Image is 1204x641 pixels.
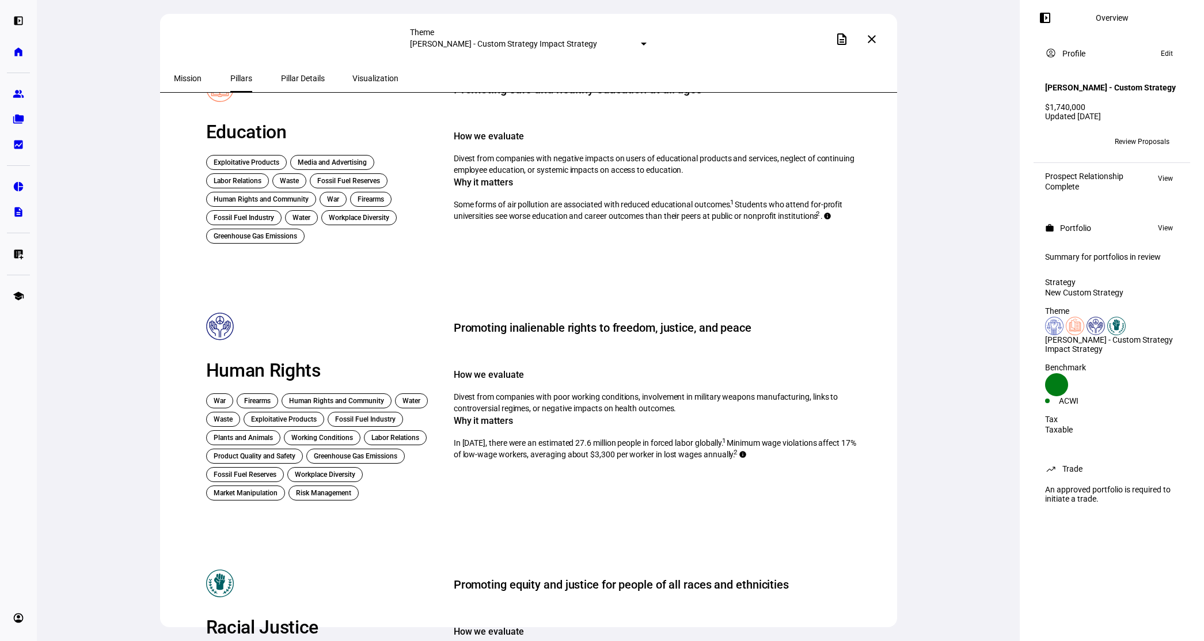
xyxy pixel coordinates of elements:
[1152,221,1179,235] button: View
[1062,49,1085,58] div: Profile
[206,570,234,597] img: Pillar icon
[1045,363,1179,372] div: Benchmark
[206,616,440,639] div: Racial Justice
[1045,103,1179,112] div: $1,740,000
[13,88,24,100] eth-mat-symbol: group
[865,32,879,46] mat-icon: close
[1045,425,1179,434] div: Taxable
[1045,335,1179,354] div: [PERSON_NAME] - Custom Strategy Impact Strategy
[206,313,234,340] img: Pillar icon
[13,248,24,260] eth-mat-symbol: list_alt_add
[320,192,347,207] div: War
[1045,278,1179,287] div: Strategy
[1161,47,1173,60] span: Edit
[13,113,24,125] eth-mat-symbol: folder_copy
[206,229,305,244] div: Greenhouse Gas Emissions
[1059,396,1112,405] div: ACWI
[310,173,388,188] div: Fossil Fuel Reserves
[1152,172,1179,185] button: View
[13,181,24,192] eth-mat-symbol: pie_chart
[306,449,405,464] div: Greenhouse Gas Emissions
[13,290,24,302] eth-mat-symbol: school
[206,155,287,170] div: Exploitative Products
[454,130,857,143] div: How we evaluate
[1045,172,1123,181] div: Prospect Relationship
[1106,132,1179,151] button: Review Proposals
[1045,182,1123,191] div: Complete
[1050,138,1059,146] span: KK
[288,486,359,500] div: Risk Management
[1066,317,1084,335] img: education.colored.svg
[281,74,325,82] span: Pillar Details
[7,200,30,223] a: description
[13,15,24,26] eth-mat-symbol: left_panel_open
[823,211,837,225] mat-icon: info
[1045,306,1179,316] div: Theme
[1038,480,1186,508] div: An approved portfolio is required to initiate a trade.
[454,438,856,459] span: In [DATE], there were an estimated 27.6 million people in forced labor globally. Minimum wage vio...
[1045,463,1057,475] mat-icon: trending_up
[1045,223,1054,233] mat-icon: work
[1045,47,1179,60] eth-panel-overview-card-header: Profile
[835,32,849,46] mat-icon: description
[7,108,30,131] a: folder_copy
[1096,13,1129,22] div: Overview
[395,393,428,408] div: Water
[1115,132,1169,151] span: Review Proposals
[730,198,734,206] sup: 1
[328,412,403,427] div: Fossil Fuel Industry
[237,393,278,408] div: Firearms
[739,450,753,464] mat-icon: info
[1155,47,1179,60] button: Edit
[1060,223,1091,233] div: Portfolio
[454,576,789,593] div: Promoting equity and justice for people of all races and ethnicities
[287,467,363,482] div: Workplace Diversity
[206,210,282,225] div: Fossil Fuel Industry
[1045,415,1179,424] div: Tax
[1045,221,1179,235] eth-panel-overview-card-header: Portfolio
[1045,317,1064,335] img: democracy.colored.svg
[282,393,392,408] div: Human Rights and Community
[1107,317,1126,335] img: racialJustice.colored.svg
[7,175,30,198] a: pie_chart
[1038,11,1052,25] mat-icon: left_panel_open
[13,206,24,218] eth-mat-symbol: description
[206,173,269,188] div: Labor Relations
[206,192,316,207] div: Human Rights and Community
[1045,288,1179,297] div: New Custom Strategy
[206,486,285,500] div: Market Manipulation
[7,133,30,156] a: bid_landscape
[1045,83,1176,92] h4: [PERSON_NAME] - Custom Strategy
[285,210,318,225] div: Water
[272,173,306,188] div: Waste
[1087,317,1105,335] img: humanRights.colored.svg
[13,139,24,150] eth-mat-symbol: bid_landscape
[290,155,374,170] div: Media and Advertising
[321,210,397,225] div: Workplace Diversity
[1062,464,1083,473] div: Trade
[206,120,440,143] div: Education
[454,154,854,175] span: Divest from companies with negative impacts on users of educational products and services, neglec...
[206,449,303,464] div: Product Quality and Safety
[1158,172,1173,185] span: View
[1045,252,1179,261] div: Summary for portfolios in review
[230,74,252,82] span: Pillars
[7,40,30,63] a: home
[454,368,857,382] div: How we evaluate
[454,200,842,221] span: Some forms of air pollution are associated with reduced educational outcomes. Students who attend...
[454,320,751,336] div: Promoting inalienable rights to freedom, justice, and peace
[244,412,324,427] div: Exploitative Products
[410,28,646,37] div: Theme
[13,46,24,58] eth-mat-symbol: home
[206,359,440,382] div: Human Rights
[174,74,202,82] span: Mission
[206,412,240,427] div: Waste
[206,430,280,445] div: Plants and Animals
[454,176,857,189] div: Why it matters
[284,430,360,445] div: Working Conditions
[816,210,820,218] sup: 2
[454,625,857,639] div: How we evaluate
[1045,47,1057,59] mat-icon: account_circle
[454,414,857,428] div: Why it matters
[352,74,398,82] span: Visualization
